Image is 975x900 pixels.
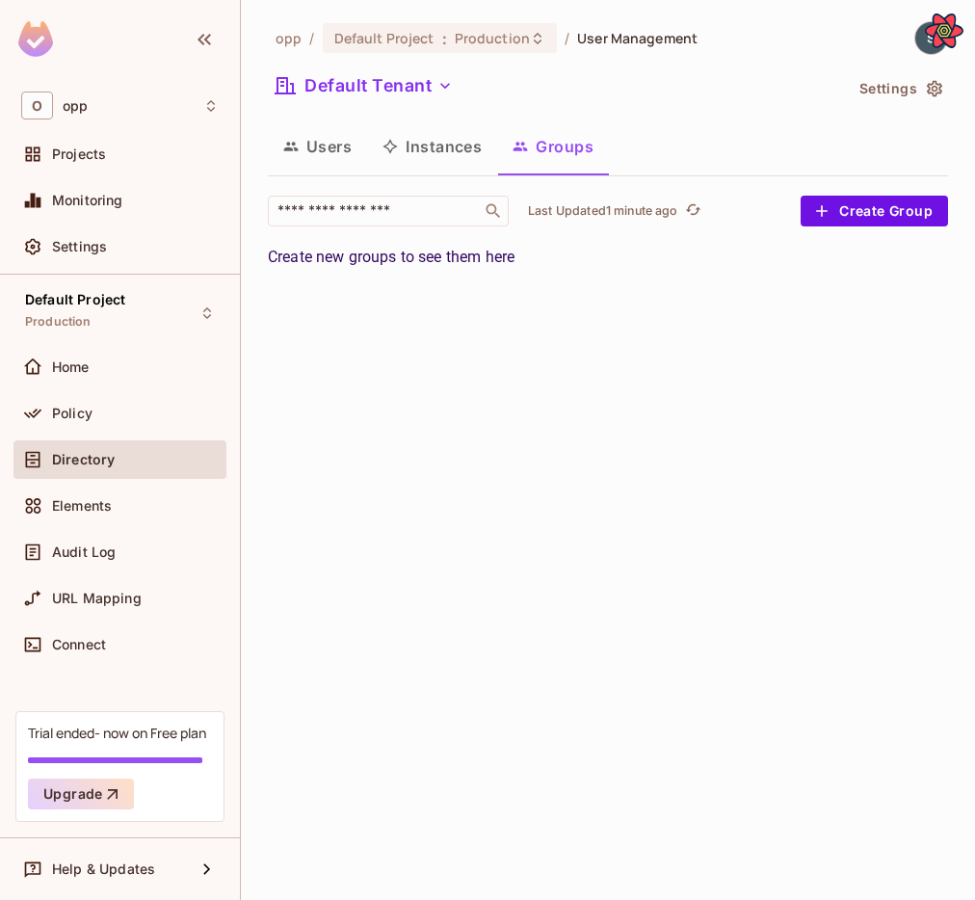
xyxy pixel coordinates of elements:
[852,73,948,104] button: Settings
[18,21,53,57] img: SReyMgAAAABJRU5ErkJggg==
[52,359,90,375] span: Home
[28,724,206,742] div: Trial ended- now on Free plan
[565,29,569,47] li: /
[52,146,106,162] span: Projects
[52,239,107,254] span: Settings
[268,70,461,101] button: Default Tenant
[25,314,92,330] span: Production
[915,22,947,54] img: shuvy ankor
[21,92,53,119] span: O
[63,98,88,114] span: Workspace: opp
[441,31,448,46] span: :
[52,193,123,208] span: Monitoring
[682,199,705,223] button: refresh
[685,201,701,221] span: refresh
[268,246,948,269] div: Create new groups to see them here
[528,203,678,219] p: Last Updated 1 minute ago
[309,29,314,47] li: /
[577,29,698,47] span: User Management
[28,779,134,809] button: Upgrade
[276,29,302,47] span: the active workspace
[52,861,155,877] span: Help & Updates
[52,452,115,467] span: Directory
[52,498,112,514] span: Elements
[52,591,142,606] span: URL Mapping
[52,406,92,421] span: Policy
[268,122,367,171] button: Users
[455,29,530,47] span: Production
[334,29,435,47] span: Default Project
[925,12,963,50] button: Open React Query Devtools
[678,199,705,223] span: Click to refresh data
[52,637,106,652] span: Connect
[25,292,125,307] span: Default Project
[52,544,116,560] span: Audit Log
[497,122,609,171] button: Groups
[801,196,948,226] button: Create Group
[367,122,497,171] button: Instances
